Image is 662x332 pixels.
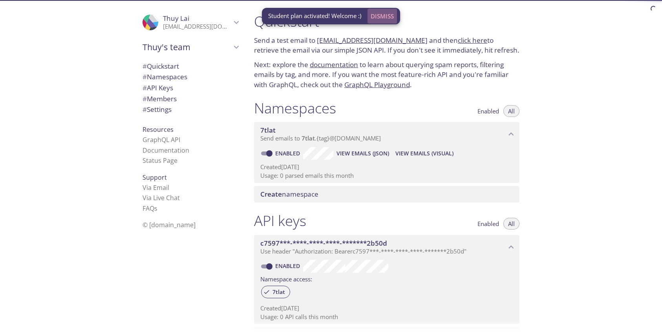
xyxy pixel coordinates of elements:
h1: Quickstart [254,13,519,30]
button: All [503,218,519,230]
span: API Keys [143,83,173,92]
span: Settings [143,105,172,114]
a: GraphQL API [143,135,180,144]
div: Thuy Lai [136,9,245,35]
span: Thuy's team [143,42,231,53]
span: Quickstart [143,62,179,71]
a: GraphQL Playground [344,80,410,89]
div: Thuy's team [136,37,245,57]
span: s [154,204,157,213]
div: Quickstart [136,61,245,72]
a: documentation [310,60,358,69]
div: 7tlat namespace [254,122,519,146]
span: View Emails (Visual) [395,149,454,158]
a: Documentation [143,146,189,155]
a: Enabled [274,150,303,157]
a: Via Live Chat [143,193,180,202]
span: Thuy Lai [163,14,189,23]
span: Support [143,173,167,182]
a: FAQ [143,204,157,213]
div: 7tlat [261,286,290,298]
span: View Emails (JSON) [336,149,389,158]
div: Create namespace [254,186,519,202]
span: Namespaces [143,72,187,81]
div: Members [136,93,245,104]
button: View Emails (Visual) [392,147,457,160]
span: # [143,62,147,71]
p: Next: explore the to learn about querying spam reports, filtering emails by tag, and more. If you... [254,60,519,90]
span: # [143,72,147,81]
p: Usage: 0 parsed emails this month [260,171,513,180]
p: Usage: 0 API calls this month [260,313,513,321]
button: Enabled [473,105,504,117]
span: 7tlat [260,126,276,135]
a: click here [458,36,487,45]
a: Via Email [143,183,169,192]
label: Namespace access: [260,273,312,284]
button: Dismiss [368,9,397,24]
div: Team Settings [136,104,245,115]
p: [EMAIL_ADDRESS][DOMAIN_NAME] [163,23,231,31]
span: Send emails to . {tag} @[DOMAIN_NAME] [260,134,381,142]
h1: Namespaces [254,99,336,117]
span: 7tlat [268,288,290,296]
span: Members [143,94,177,103]
span: namespace [260,190,318,199]
span: Resources [143,125,174,134]
p: Created [DATE] [260,163,513,171]
p: Created [DATE] [260,304,513,312]
a: Enabled [274,262,303,270]
div: API Keys [136,82,245,93]
span: # [143,83,147,92]
a: Status Page [143,156,177,165]
div: Namespaces [136,71,245,82]
button: Enabled [473,218,504,230]
span: # [143,94,147,103]
span: Dismiss [371,11,394,21]
a: [EMAIL_ADDRESS][DOMAIN_NAME] [317,36,428,45]
p: Send a test email to and then to retrieve the email via our simple JSON API. If you don't see it ... [254,35,519,55]
span: Student plan activated! Welcome :) [268,12,361,20]
span: 7tlat [302,134,315,142]
button: All [503,105,519,117]
button: View Emails (JSON) [333,147,392,160]
span: # [143,105,147,114]
h1: API keys [254,212,306,230]
span: Create [260,190,282,199]
span: © [DOMAIN_NAME] [143,221,196,229]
